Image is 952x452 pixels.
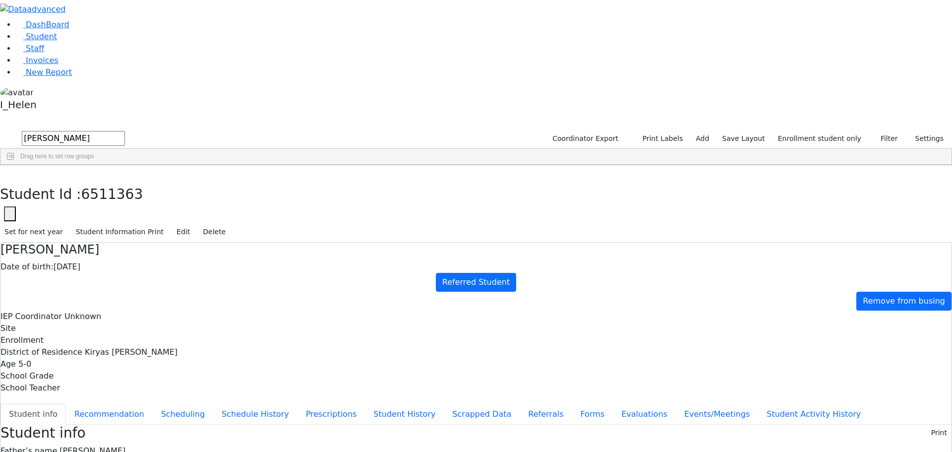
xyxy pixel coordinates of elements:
button: Delete [198,224,230,240]
button: Coordinator Export [546,131,623,146]
label: School Grade [0,370,54,382]
label: Site [0,323,16,334]
label: Age [0,358,16,370]
button: Edit [172,224,194,240]
a: New Report [16,67,72,77]
button: Prescriptions [297,404,365,425]
button: Filter [868,131,902,146]
button: Save Layout [717,131,769,146]
button: Student info [0,404,66,425]
a: Invoices [16,56,59,65]
button: Print [927,425,952,441]
label: District of Residence [0,346,82,358]
button: Schedule History [213,404,297,425]
span: Drag here to set row groups [20,153,94,160]
button: Student Information Print [71,224,168,240]
h3: Student info [0,425,86,442]
a: Remove from busing [856,292,952,311]
label: Enrollment [0,334,44,346]
div: [DATE] [0,261,952,273]
button: Print Labels [631,131,687,146]
a: Referred Student [436,273,516,292]
button: Evaluations [613,404,676,425]
button: Scheduling [153,404,213,425]
button: Recommendation [66,404,153,425]
button: Forms [572,404,613,425]
a: Staff [16,44,44,53]
button: Referrals [520,404,572,425]
span: Student [26,32,57,41]
h4: [PERSON_NAME] [0,243,952,257]
span: DashBoard [26,20,69,29]
span: Unknown [64,312,101,321]
span: Staff [26,44,44,53]
span: Kiryas [PERSON_NAME] [85,347,178,357]
span: 6511363 [81,186,143,202]
label: Date of birth: [0,261,54,273]
a: Add [691,131,714,146]
label: School Teacher [0,382,60,394]
span: 5-0 [18,359,31,369]
a: DashBoard [16,20,69,29]
span: Invoices [26,56,59,65]
button: Student Activity History [758,404,869,425]
button: Student History [365,404,444,425]
input: Search [22,131,125,146]
label: IEP Coordinator [0,311,62,323]
button: Scrapped Data [444,404,520,425]
label: Enrollment student only [773,131,866,146]
a: Student [16,32,57,41]
button: Settings [902,131,948,146]
span: New Report [26,67,72,77]
button: Events/Meetings [676,404,758,425]
span: Remove from busing [863,296,945,306]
